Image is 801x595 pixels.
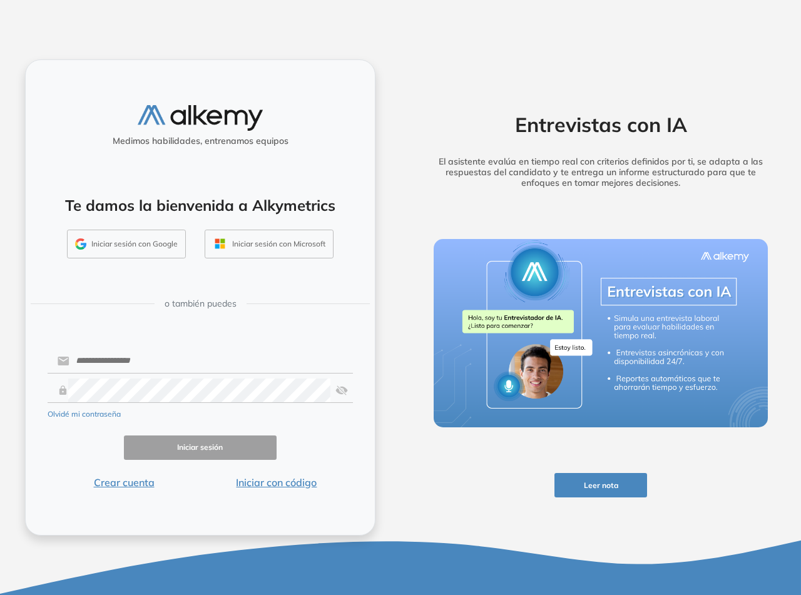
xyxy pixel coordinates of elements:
img: GMAIL_ICON [75,238,86,250]
button: Crear cuenta [48,475,200,490]
h2: Entrevistas con IA [415,113,787,136]
h5: El asistente evalúa en tiempo real con criterios definidos por ti, se adapta a las respuestas del... [415,156,787,188]
h4: Te damos la bienvenida a Alkymetrics [42,196,359,215]
button: Iniciar sesión [124,435,277,460]
img: logo-alkemy [138,105,263,131]
button: Olvidé mi contraseña [48,409,121,420]
iframe: Chat Widget [576,450,801,595]
img: img-more-info [434,239,768,427]
img: asd [335,379,348,402]
button: Iniciar con código [200,475,353,490]
img: OUTLOOK_ICON [213,236,227,251]
span: o también puedes [165,297,237,310]
button: Iniciar sesión con Google [67,230,186,258]
h5: Medimos habilidades, entrenamos equipos [31,136,370,146]
button: Iniciar sesión con Microsoft [205,230,334,258]
button: Leer nota [554,473,648,497]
